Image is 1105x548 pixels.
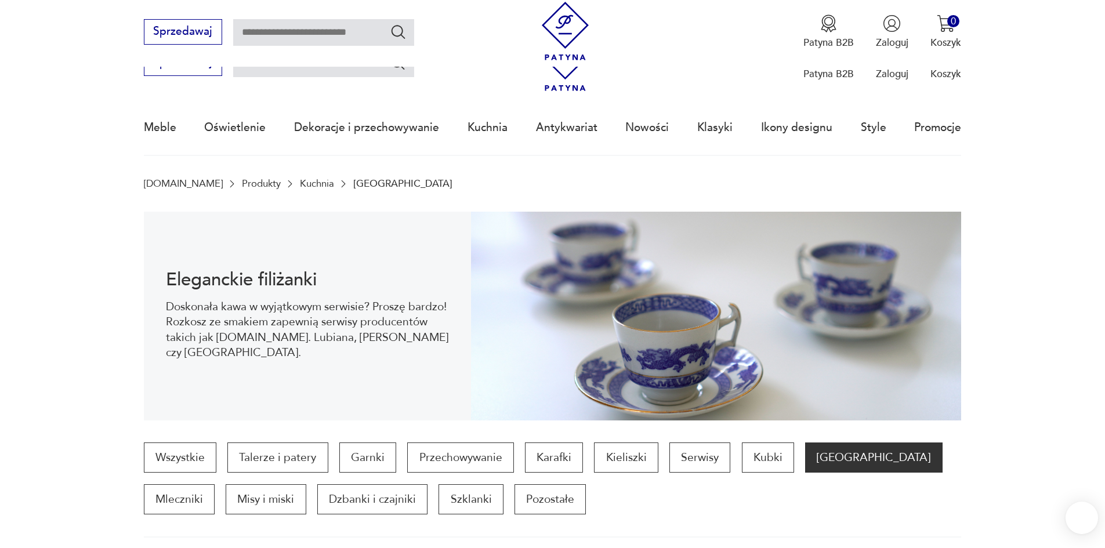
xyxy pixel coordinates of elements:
[468,101,508,154] a: Kuchnia
[227,442,328,473] a: Talerze i patery
[536,2,595,60] img: Patyna - sklep z meblami i dekoracjami vintage
[439,484,503,514] a: Szklanki
[300,178,334,189] a: Kuchnia
[390,55,407,71] button: Szukaj
[1066,502,1098,534] iframe: Smartsupp widget button
[407,442,513,473] a: Przechowywanie
[625,101,669,154] a: Nowości
[515,484,586,514] a: Pozostałe
[471,212,962,420] img: 1132479ba2f2d4faba0628093889a7ce.jpg
[536,101,597,154] a: Antykwariat
[803,14,854,49] a: Ikona medaluPatyna B2B
[144,442,216,473] a: Wszystkie
[339,442,396,473] a: Garnki
[317,484,427,514] a: Dzbanki i czajniki
[803,67,854,81] p: Patyna B2B
[144,484,215,514] a: Mleczniki
[937,14,955,32] img: Ikona koszyka
[697,101,733,154] a: Klasyki
[803,14,854,49] button: Patyna B2B
[861,101,886,154] a: Style
[930,36,961,49] p: Koszyk
[166,299,448,361] p: Doskonała kawa w wyjątkowym serwisie? Proszę bardzo! Rozkosz ze smakiem zapewnią serwisy producen...
[390,23,407,40] button: Szukaj
[914,101,961,154] a: Promocje
[805,442,942,473] a: [GEOGRAPHIC_DATA]
[803,36,854,49] p: Patyna B2B
[669,442,730,473] a: Serwisy
[144,59,222,68] a: Sprzedawaj
[594,442,658,473] a: Kieliszki
[883,14,901,32] img: Ikonka użytkownika
[876,67,908,81] p: Zaloguj
[742,442,794,473] a: Kubki
[353,178,452,189] p: [GEOGRAPHIC_DATA]
[204,101,266,154] a: Oświetlenie
[144,101,176,154] a: Meble
[876,14,908,49] button: Zaloguj
[820,14,838,32] img: Ikona medalu
[525,442,583,473] a: Karafki
[242,178,281,189] a: Produkty
[166,271,448,288] h1: Eleganckie filiżanki
[930,14,961,49] button: 0Koszyk
[144,28,222,37] a: Sprzedawaj
[294,101,439,154] a: Dekoracje i przechowywanie
[876,36,908,49] p: Zaloguj
[144,178,223,189] a: [DOMAIN_NAME]
[761,101,832,154] a: Ikony designu
[930,67,961,81] p: Koszyk
[226,484,306,514] a: Misy i miski
[144,19,222,45] button: Sprzedawaj
[947,15,959,27] div: 0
